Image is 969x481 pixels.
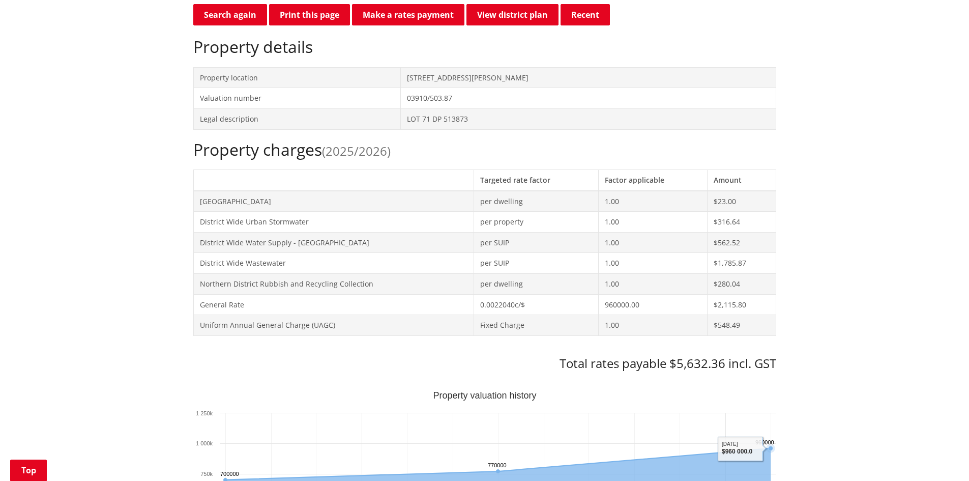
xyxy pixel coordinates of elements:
button: Recent [561,4,610,25]
span: (2025/2026) [322,143,391,159]
td: Fixed Charge [474,315,599,336]
td: District Wide Wastewater [193,253,474,274]
td: Uniform Annual General Charge (UAGC) [193,315,474,336]
a: View district plan [466,4,559,25]
td: District Wide Water Supply - [GEOGRAPHIC_DATA] [193,232,474,253]
td: $562.52 [708,232,776,253]
td: District Wide Urban Stormwater [193,212,474,233]
td: 1.00 [599,191,708,212]
path: Sunday, Jun 30, 12:00, 960,000. Capital Value. [768,446,773,450]
td: 1.00 [599,232,708,253]
td: per dwelling [474,273,599,294]
td: $548.49 [708,315,776,336]
td: $1,785.87 [708,253,776,274]
text: 700000 [220,471,239,477]
h3: Total rates payable $5,632.36 incl. GST [193,356,776,371]
td: Legal description [193,108,401,129]
td: Valuation number [193,88,401,109]
td: 1.00 [599,253,708,274]
td: per property [474,212,599,233]
a: Top [10,460,47,481]
td: 1.00 [599,273,708,294]
h2: Property details [193,37,776,56]
td: 03910/503.87 [401,88,776,109]
iframe: Messenger Launcher [922,438,959,475]
td: [GEOGRAPHIC_DATA] [193,191,474,212]
td: 1.00 [599,315,708,336]
button: Print this page [269,4,350,25]
td: per SUIP [474,232,599,253]
td: $280.04 [708,273,776,294]
text: 960000 [755,439,774,445]
path: Wednesday, Jun 30, 12:00, 770,000. Capital Value. [496,469,500,473]
text: 1 250k [195,410,213,416]
td: per dwelling [474,191,599,212]
text: 770000 [488,462,507,468]
th: Targeted rate factor [474,169,599,190]
th: Factor applicable [599,169,708,190]
td: $23.00 [708,191,776,212]
td: 960000.00 [599,294,708,315]
td: $2,115.80 [708,294,776,315]
th: Amount [708,169,776,190]
td: 1.00 [599,212,708,233]
a: Search again [193,4,267,25]
a: Make a rates payment [352,4,464,25]
text: Property valuation history [433,390,536,401]
text: 750k [200,471,213,477]
td: Northern District Rubbish and Recycling Collection [193,273,474,294]
td: [STREET_ADDRESS][PERSON_NAME] [401,67,776,88]
td: General Rate [193,294,474,315]
td: per SUIP [474,253,599,274]
td: $316.64 [708,212,776,233]
h2: Property charges [193,140,776,159]
td: LOT 71 DP 513873 [401,108,776,129]
td: 0.0022040c/$ [474,294,599,315]
text: 1 000k [195,440,213,446]
td: Property location [193,67,401,88]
